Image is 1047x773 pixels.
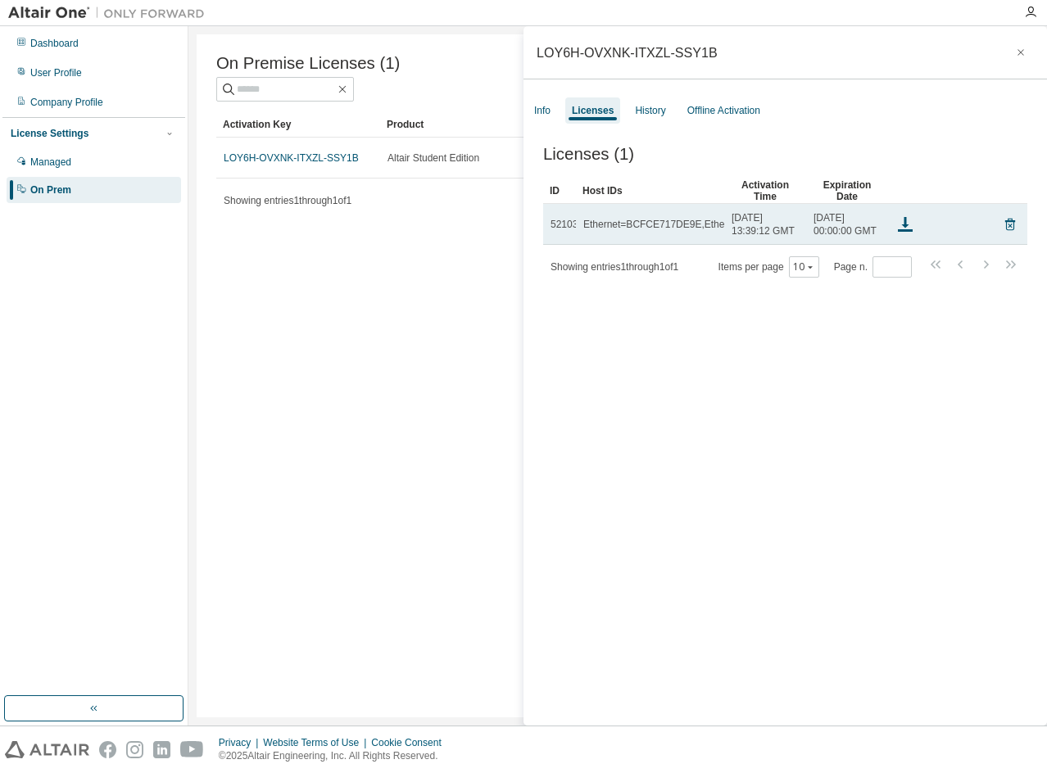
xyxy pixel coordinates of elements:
[99,741,116,758] img: facebook.svg
[8,5,213,21] img: Altair One
[550,178,569,204] div: ID
[126,741,143,758] img: instagram.svg
[732,211,799,237] span: [DATE] 13:39:12 GMT
[551,218,578,231] span: 52103
[814,211,881,237] span: [DATE] 00:00:00 GMT
[219,749,451,763] p: © 2025 Altair Engineering, Inc. All Rights Reserved.
[5,741,89,758] img: altair_logo.svg
[537,46,718,59] div: LOY6H-OVXNK-ITXZL-SSY1B
[224,152,359,164] a: LOY6H-OVXNK-ITXZL-SSY1B
[731,178,800,204] div: Activation Time
[30,156,71,169] div: Managed
[224,195,351,206] span: Showing entries 1 through 1 of 1
[813,178,882,204] div: Expiration Date
[219,736,263,749] div: Privacy
[687,104,760,117] div: Offline Activation
[223,111,374,138] div: Activation Key
[543,145,634,164] span: Licenses (1)
[30,37,79,50] div: Dashboard
[388,151,479,165] span: Altair Student Edition
[834,256,912,278] span: Page n.
[11,127,88,140] div: License Settings
[263,736,371,749] div: Website Terms of Use
[582,178,718,204] div: Host IDs
[551,261,678,273] span: Showing entries 1 through 1 of 1
[180,741,204,758] img: youtube.svg
[387,111,537,138] div: Product
[216,54,400,73] span: On Premise Licenses (1)
[30,183,71,197] div: On Prem
[583,218,1047,231] div: Ethernet=BCFCE717DE9E,Ethernet=00FF84F0E6A9,Ethernet=60FF9E87FB72,Ethernet=60FF9E87FB73
[371,736,451,749] div: Cookie Consent
[635,104,665,117] div: History
[718,256,819,278] span: Items per page
[793,260,815,273] button: 10
[30,66,82,79] div: User Profile
[153,741,170,758] img: linkedin.svg
[30,96,103,109] div: Company Profile
[534,104,551,117] div: Info
[572,104,614,117] div: Licenses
